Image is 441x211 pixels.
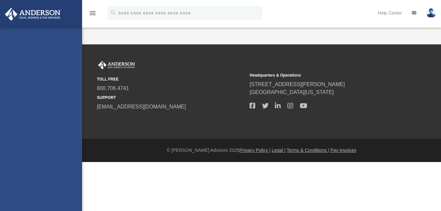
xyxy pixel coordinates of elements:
small: SUPPORT [97,95,245,101]
a: 800.706.4741 [97,85,129,91]
a: [EMAIL_ADDRESS][DOMAIN_NAME] [97,104,186,109]
a: [GEOGRAPHIC_DATA][US_STATE] [250,89,334,95]
small: Headquarters & Operations [250,72,398,78]
i: search [110,9,117,16]
i: menu [89,9,97,17]
img: Anderson Advisors Platinum Portal [97,61,136,69]
a: Terms & Conditions | [287,148,329,153]
a: [STREET_ADDRESS][PERSON_NAME] [250,82,345,87]
a: Pay Invoices [330,148,356,153]
a: Privacy Policy | [239,148,271,153]
a: Legal | [272,148,286,153]
img: Anderson Advisors Platinum Portal [3,8,62,21]
small: TOLL FREE [97,76,245,82]
img: User Pic [426,8,436,18]
div: © [PERSON_NAME] Advisors 2025 [82,147,441,154]
a: menu [89,12,97,17]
